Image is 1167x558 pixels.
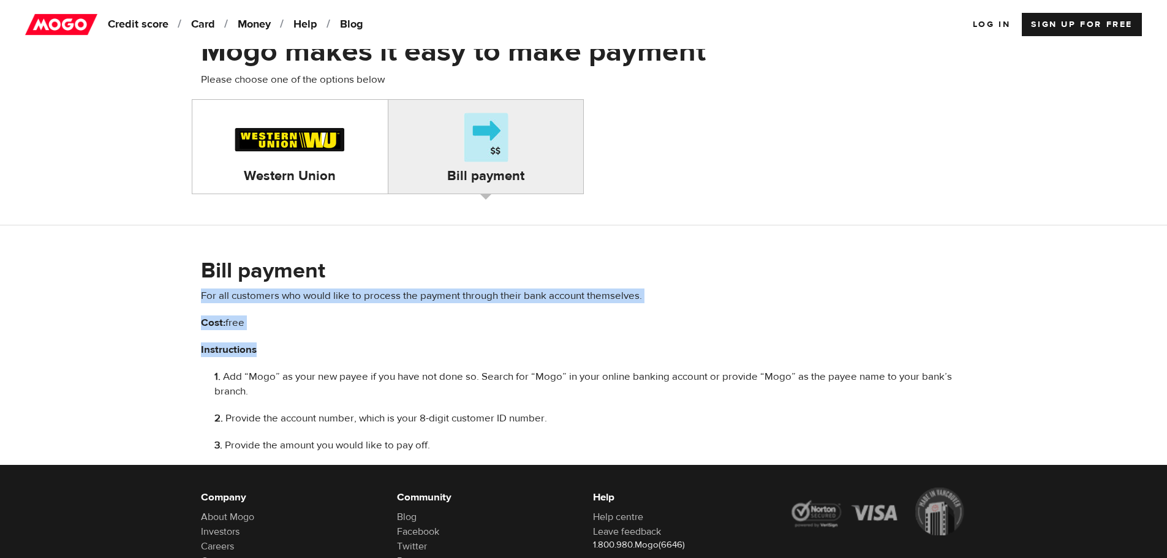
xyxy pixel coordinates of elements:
a: Facebook [397,526,439,538]
span: Provide the amount you would like to pay off. [225,439,430,452]
h4: Western Union [192,167,388,184]
a: Blog [336,13,377,36]
a: Careers [201,540,234,552]
h6: Help [593,490,771,505]
a: Sign up for Free [1022,13,1142,36]
span: Add “Mogo” as your new payee if you have not done so. Search for “Mogo” in your online banking ac... [214,370,952,398]
a: Money [233,13,288,36]
a: About Mogo [201,511,254,523]
p: Please choose one of the options below [201,72,967,87]
p: 1.800.980.Mogo(6646) [593,539,771,551]
h6: Community [397,490,575,505]
a: Blog [397,511,417,523]
a: Log In [973,13,1011,36]
p: For all customers who would like to process the payment through their bank account themselves. [201,288,967,303]
a: Card [187,13,232,36]
a: Credit score [104,13,186,36]
h6: Company [201,490,379,505]
a: Help [289,13,334,36]
a: Twitter [397,540,427,552]
b: Cost: [201,316,225,330]
h4: Bill payment [388,167,583,184]
p: free [201,315,967,330]
a: Investors [201,526,240,538]
a: Leave feedback [593,526,661,538]
h2: Bill payment [201,258,967,284]
img: legal-icons-92a2ffecb4d32d839781d1b4e4802d7b.png [789,488,967,535]
h1: Mogo makes it easy to make payment [201,36,967,67]
b: Instructions [201,343,257,356]
span: Provide the account number, which is your 8-digit customer ID number. [225,412,547,425]
a: Help centre [593,511,643,523]
img: mogo_logo-11ee424be714fa7cbb0f0f49df9e16ec.png [25,13,97,36]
